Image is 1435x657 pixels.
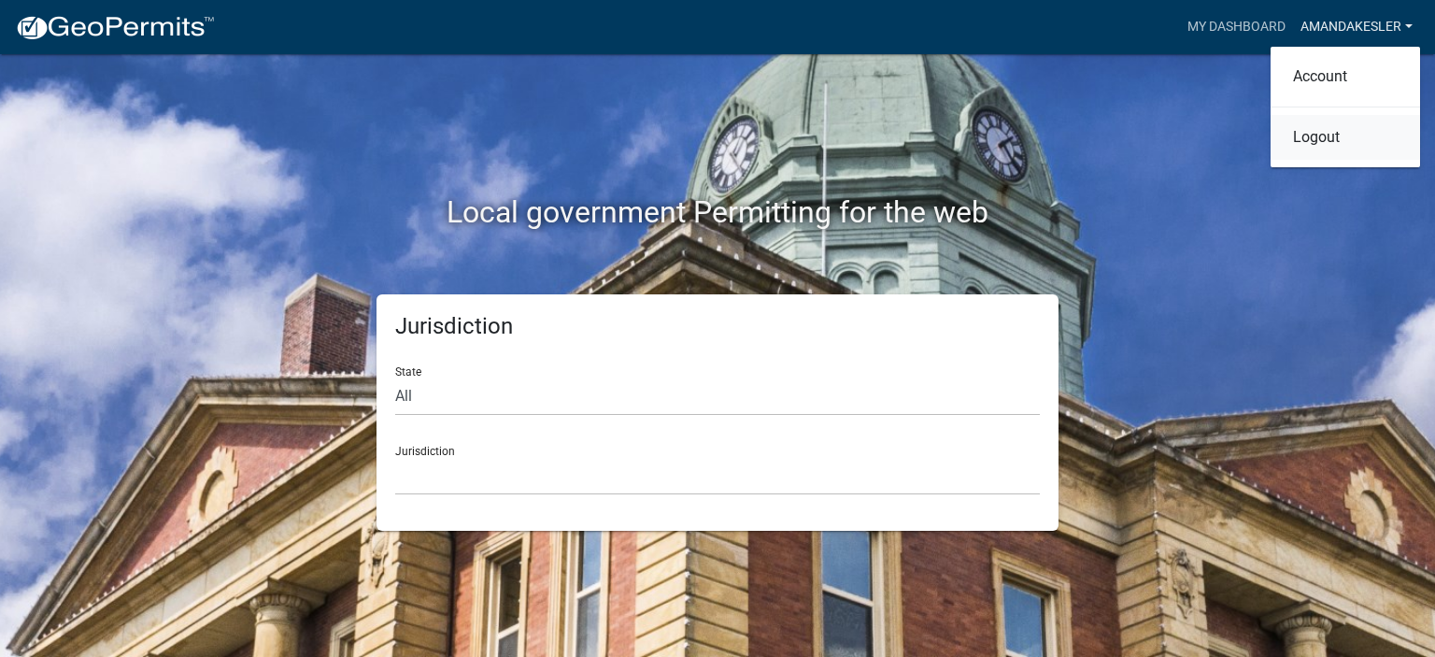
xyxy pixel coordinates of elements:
[1293,9,1420,45] a: AmandaKesler
[395,313,1040,340] h5: Jurisdiction
[1180,9,1293,45] a: My Dashboard
[199,194,1236,230] h2: Local government Permitting for the web
[1271,47,1420,167] div: AmandaKesler
[1271,115,1420,160] a: Logout
[1271,54,1420,99] a: Account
